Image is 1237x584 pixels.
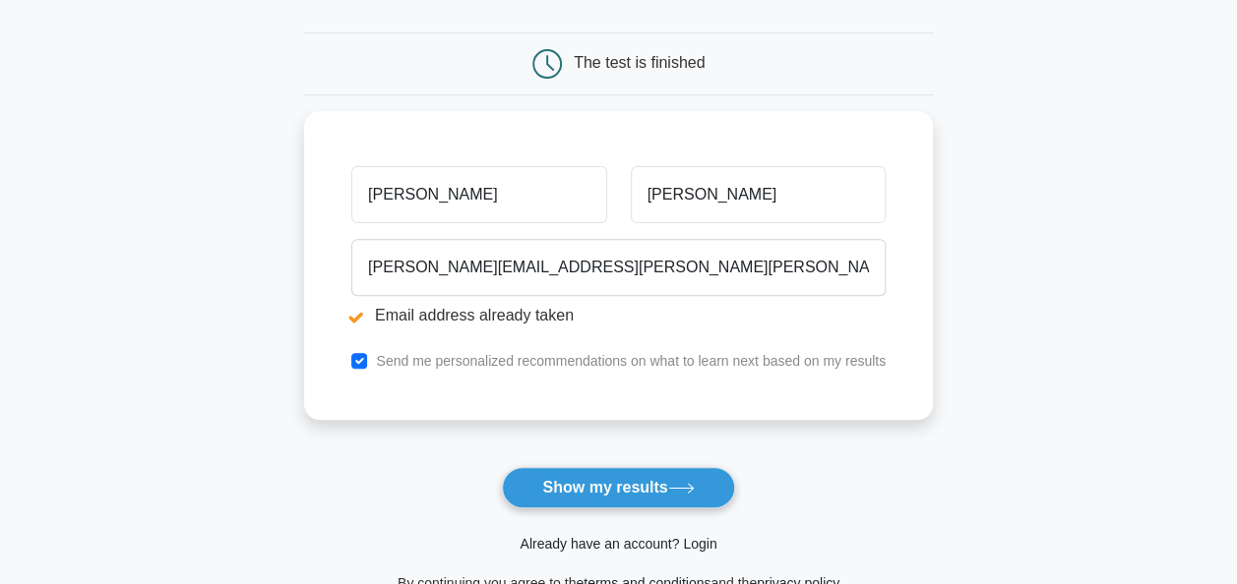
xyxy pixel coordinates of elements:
[631,166,886,223] input: Last name
[574,54,705,71] div: The test is finished
[502,467,734,508] button: Show my results
[351,239,886,296] input: Email
[351,304,886,327] li: Email address already taken
[351,166,606,223] input: First name
[376,353,886,369] label: Send me personalized recommendations on what to learn next based on my results
[520,536,716,552] a: Already have an account? Login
